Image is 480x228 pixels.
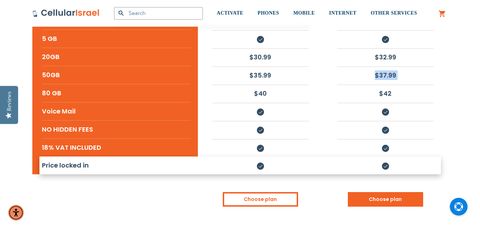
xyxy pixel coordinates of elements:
[212,85,309,102] li: $40
[42,138,191,157] li: 18% VAT INCLUDED
[223,192,298,207] a: Choose plan
[42,84,191,102] li: 80 GB
[6,91,12,111] div: Reviews
[42,30,191,48] li: 5 GB
[42,48,191,66] li: 20GB
[32,9,100,17] img: Cellular Israel Logo
[8,205,24,221] div: Accessibility Menu
[217,10,243,16] span: ACTIVATE
[42,66,191,84] li: 50GB
[371,10,417,16] span: OTHER SERVICES
[258,10,279,16] span: PHONES
[114,7,203,20] input: Search
[42,120,191,138] li: NO HIDDEN FEES
[348,192,423,207] a: Choose plan
[212,67,309,84] li: $35.99
[337,48,434,65] li: $32.99
[42,102,191,120] li: Voice Mail
[329,10,356,16] span: INTERNET
[337,67,434,84] li: $37.99
[212,48,309,65] li: $30.99
[337,85,434,102] li: $42
[293,10,315,16] span: MOBILE
[42,157,191,174] li: Price locked in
